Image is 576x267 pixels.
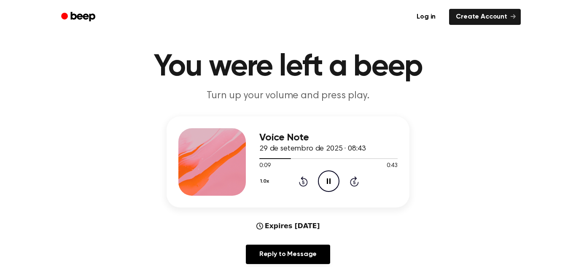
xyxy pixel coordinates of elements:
[256,221,320,231] div: Expires [DATE]
[72,52,504,82] h1: You were left a beep
[408,7,444,27] a: Log in
[449,9,521,25] a: Create Account
[55,9,103,25] a: Beep
[259,145,366,153] span: 29 de setembro de 2025 · 08:43
[246,245,330,264] a: Reply to Message
[126,89,450,103] p: Turn up your volume and press play.
[387,162,398,170] span: 0:43
[259,174,272,189] button: 1.0x
[259,132,398,143] h3: Voice Note
[259,162,270,170] span: 0:09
